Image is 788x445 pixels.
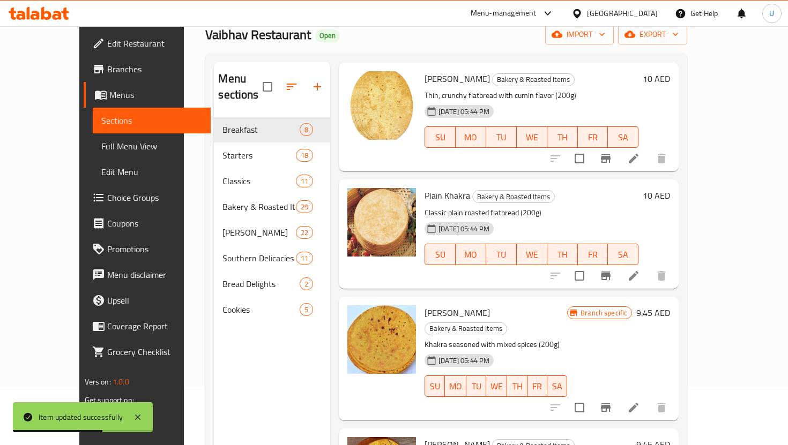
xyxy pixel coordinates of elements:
div: items [296,200,313,213]
div: Bakery & Roasted Items [472,190,555,203]
div: Southern Delicacies11 [214,245,330,271]
span: [DATE] 05:44 PM [434,107,494,117]
a: Choice Groups [84,185,211,210]
p: Khakra seasoned with mixed spices (200g) [425,338,567,351]
div: Bakery & Roasted Items [425,322,507,335]
a: Menu disclaimer [84,262,211,288]
div: items [300,277,313,290]
span: Get support on: [85,393,134,407]
span: Starters [222,149,295,162]
span: Bakery & Roasted Items [473,191,554,203]
div: items [296,175,313,187]
button: SA [608,244,638,265]
span: Full Menu View [101,140,202,153]
span: SU [429,130,451,145]
a: Full Menu View [93,133,211,159]
div: items [296,252,313,265]
span: SA [612,247,634,262]
button: Branch-specific-item [593,263,619,289]
div: Menu-management [471,7,537,20]
button: delete [649,146,674,171]
span: Choice Groups [107,191,202,204]
span: [PERSON_NAME] [425,71,490,87]
div: Southern Delicacies [222,252,295,265]
span: Branches [107,63,202,76]
div: Item updated successfully [39,411,123,423]
span: TH [552,247,574,262]
div: items [300,123,313,136]
span: Edit Restaurant [107,37,202,50]
span: SU [429,379,441,394]
button: TH [507,375,527,397]
a: Edit menu item [627,152,640,165]
span: Vaibhav Restaurant [205,22,311,47]
div: Cookies5 [214,297,330,322]
a: Edit Restaurant [84,31,211,56]
button: SU [425,375,445,397]
button: TH [547,244,578,265]
span: SU [429,247,451,262]
button: FR [527,375,547,397]
span: Sections [101,114,202,127]
span: [PERSON_NAME] [425,305,490,321]
span: Bakery & Roasted Items [222,200,295,213]
button: WE [517,244,547,265]
span: [DATE] 05:44 PM [434,224,494,234]
span: WE [521,247,543,262]
a: Edit menu item [627,269,640,282]
button: TU [466,375,486,397]
button: MO [445,375,466,397]
div: items [296,149,313,162]
button: Branch-specific-item [593,395,619,420]
span: export [627,28,679,41]
span: U [769,7,774,19]
span: Bread Delights [222,277,300,290]
div: Bakery & Roasted Items29 [214,194,330,220]
button: import [545,25,614,44]
div: Breakfast [222,123,300,136]
div: Tawa Bahar [222,226,295,239]
span: Menus [109,88,202,101]
button: FR [578,244,608,265]
span: Bakery & Roasted Items [425,322,507,335]
span: TH [511,379,523,394]
button: SA [547,375,567,397]
button: TU [486,244,517,265]
span: WE [490,379,503,394]
button: delete [649,263,674,289]
button: WE [517,126,547,148]
span: Cookies [222,303,300,316]
div: [PERSON_NAME]22 [214,220,330,245]
span: SA [552,379,563,394]
span: Select all sections [256,76,279,98]
span: Select to update [568,147,591,170]
span: Coupons [107,217,202,230]
div: Starters18 [214,142,330,168]
div: Classics [222,175,295,187]
span: Select to update [568,396,591,419]
span: 29 [296,202,313,212]
span: Plain Khakra [425,187,470,203]
img: Masala Khakra [347,305,416,374]
button: WE [486,375,507,397]
span: Menu disclaimer [107,268,202,281]
span: TU [471,379,482,394]
span: Bakery & Roasted Items [493,73,574,86]
span: 11 [296,176,313,186]
div: items [296,226,313,239]
button: MO [456,244,486,265]
button: TU [486,126,517,148]
button: delete [649,395,674,420]
span: Version: [85,375,111,389]
a: Upsell [84,288,211,313]
span: 8 [300,125,313,135]
span: Coverage Report [107,320,202,333]
nav: Menu sections [214,112,330,327]
span: TH [552,130,574,145]
span: [DATE] 05:44 PM [434,356,494,366]
span: Select to update [568,265,591,287]
span: FR [582,247,604,262]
